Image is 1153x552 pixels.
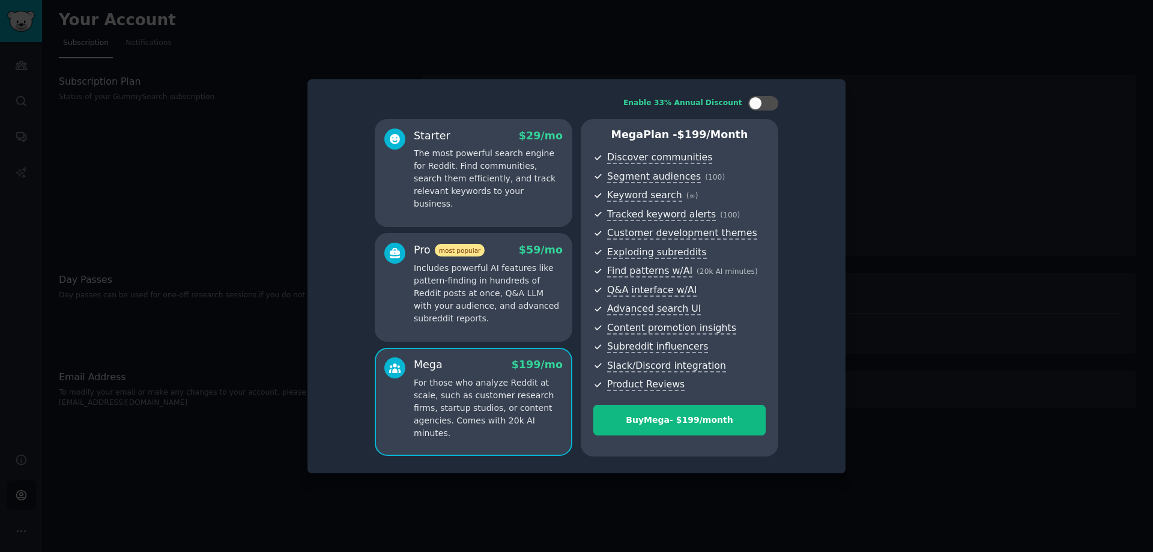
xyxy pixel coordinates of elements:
span: Customer development themes [607,227,757,240]
div: Enable 33% Annual Discount [623,98,742,109]
span: ( 20k AI minutes ) [697,267,758,276]
span: $ 199 /month [677,129,748,141]
span: Product Reviews [607,378,685,391]
span: Advanced search UI [607,303,701,315]
div: Pro [414,243,485,258]
p: For those who analyze Reddit at scale, such as customer research firms, startup studios, or conte... [414,377,563,440]
span: Q&A interface w/AI [607,284,697,297]
span: $ 29 /mo [519,130,563,142]
button: BuyMega- $199/month [593,405,766,435]
span: Subreddit influencers [607,341,708,353]
span: ( ∞ ) [686,192,698,200]
p: Mega Plan - [593,127,766,142]
div: Starter [414,129,450,144]
span: $ 59 /mo [519,244,563,256]
span: ( 100 ) [705,173,725,181]
span: Discover communities [607,151,712,164]
span: Tracked keyword alerts [607,208,716,221]
span: Find patterns w/AI [607,265,692,278]
div: Buy Mega - $ 199 /month [594,414,765,426]
p: Includes powerful AI features like pattern-finding in hundreds of Reddit posts at once, Q&A LLM w... [414,262,563,325]
p: The most powerful search engine for Reddit. Find communities, search them efficiently, and track ... [414,147,563,210]
div: Mega [414,357,443,372]
span: Exploding subreddits [607,246,706,259]
span: most popular [435,244,485,256]
span: Slack/Discord integration [607,360,726,372]
span: Keyword search [607,189,682,202]
span: Segment audiences [607,171,701,183]
span: Content promotion insights [607,322,736,335]
span: $ 199 /mo [512,359,563,371]
span: ( 100 ) [720,211,740,219]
